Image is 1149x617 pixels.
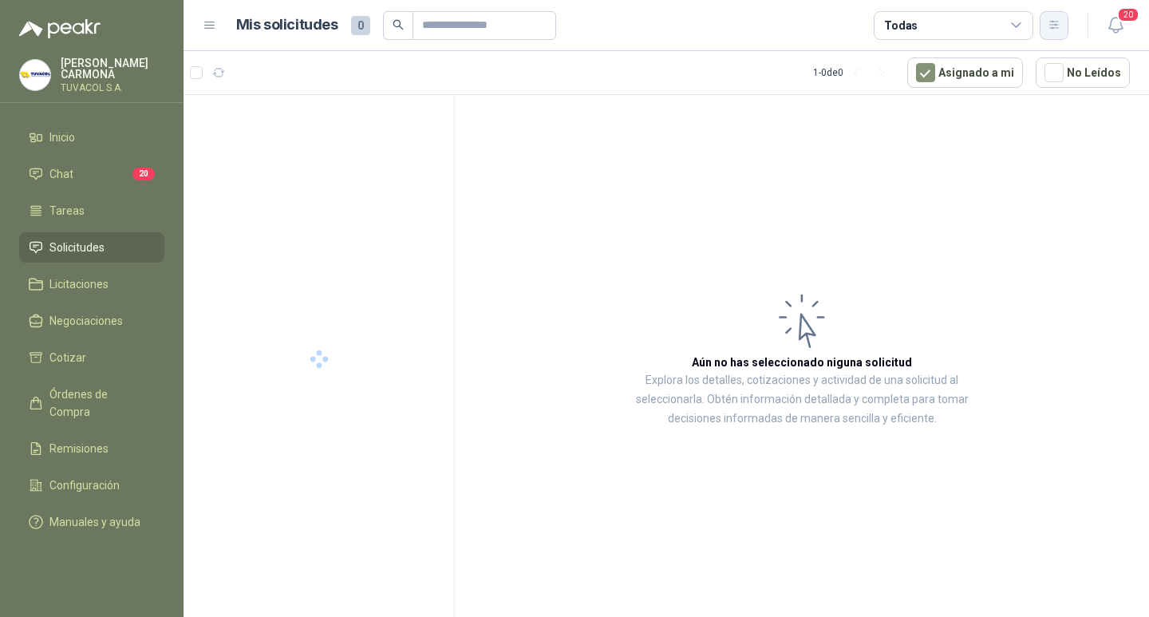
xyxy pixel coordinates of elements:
[49,312,123,330] span: Negociaciones
[1101,11,1130,40] button: 20
[61,83,164,93] p: TUVACOL S.A.
[49,513,140,531] span: Manuales y ayuda
[20,60,50,90] img: Company Logo
[614,371,989,429] p: Explora los detalles, cotizaciones y actividad de una solicitud al seleccionarla. Obtén informaci...
[49,239,105,256] span: Solicitudes
[19,306,164,336] a: Negociaciones
[19,507,164,537] a: Manuales y ayuda
[49,165,73,183] span: Chat
[19,159,164,189] a: Chat20
[49,202,85,220] span: Tareas
[813,60,894,85] div: 1 - 0 de 0
[49,275,109,293] span: Licitaciones
[19,379,164,427] a: Órdenes de Compra
[19,342,164,373] a: Cotizar
[19,122,164,152] a: Inicio
[49,129,75,146] span: Inicio
[19,232,164,263] a: Solicitudes
[49,440,109,457] span: Remisiones
[692,354,912,371] h3: Aún no has seleccionado niguna solicitud
[61,57,164,80] p: [PERSON_NAME] CARMONA
[236,14,338,37] h1: Mis solicitudes
[393,19,404,30] span: search
[1036,57,1130,88] button: No Leídos
[1117,7,1139,22] span: 20
[19,470,164,500] a: Configuración
[907,57,1023,88] button: Asignado a mi
[19,433,164,464] a: Remisiones
[351,16,370,35] span: 0
[49,477,120,494] span: Configuración
[19,196,164,226] a: Tareas
[49,349,86,366] span: Cotizar
[884,17,918,34] div: Todas
[49,386,149,421] span: Órdenes de Compra
[19,269,164,299] a: Licitaciones
[132,168,155,180] span: 20
[19,19,101,38] img: Logo peakr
